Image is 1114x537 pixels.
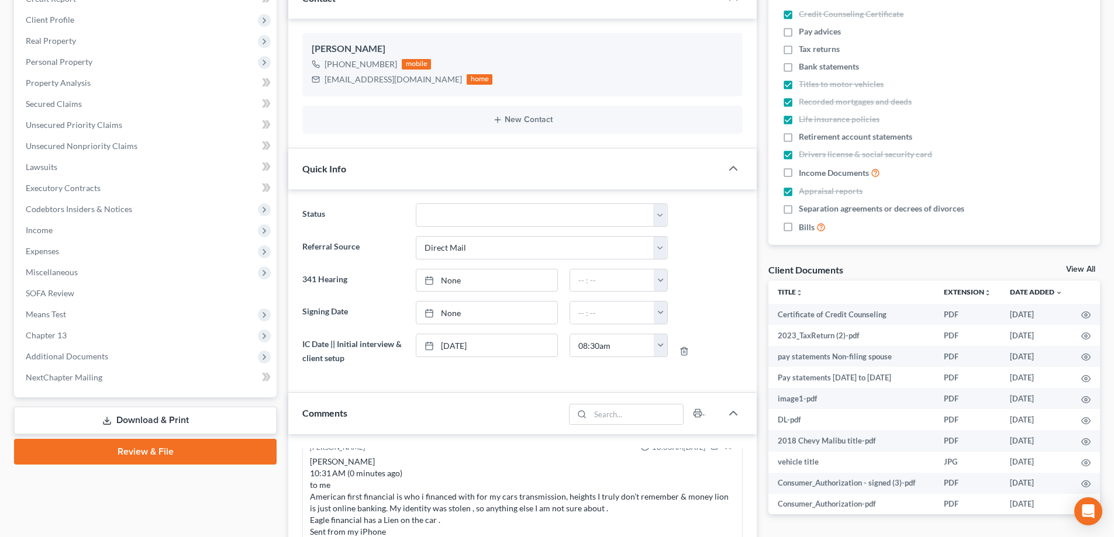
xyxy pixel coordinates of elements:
[26,288,74,298] span: SOFA Review
[302,163,346,174] span: Quick Info
[1001,304,1072,325] td: [DATE]
[26,372,102,382] span: NextChapter Mailing
[768,264,843,276] div: Client Documents
[799,167,869,179] span: Income Documents
[416,334,557,356] a: [DATE]
[14,407,277,434] a: Download & Print
[296,334,409,369] label: IC Date || Initial interview & client setup
[402,59,431,70] div: mobile
[1001,494,1072,515] td: [DATE]
[934,409,1001,430] td: PDF
[416,302,557,324] a: None
[16,283,277,304] a: SOFA Review
[467,74,492,85] div: home
[796,289,803,296] i: unfold_more
[26,183,101,193] span: Executory Contracts
[768,452,934,473] td: vehicle title
[570,269,654,292] input: -- : --
[934,346,1001,367] td: PDF
[934,388,1001,409] td: PDF
[944,287,991,296] a: Extensionunfold_more
[799,203,964,214] span: Separation agreements or decrees of divorces
[799,113,880,125] span: Life insurance policies
[1010,287,1063,296] a: Date Added expand_more
[799,221,815,233] span: Bills
[26,141,137,151] span: Unsecured Nonpriority Claims
[799,131,912,143] span: Retirement account statements
[1001,409,1072,430] td: [DATE]
[768,346,934,367] td: pay statements Non-filing spouse
[570,334,654,356] input: -- : --
[1001,388,1072,409] td: [DATE]
[1066,265,1095,273] a: View All
[768,494,934,515] td: Consumer_Authorization-pdf
[1001,325,1072,346] td: [DATE]
[26,162,57,172] span: Lawsuits
[768,388,934,409] td: image1-pdf
[16,93,277,115] a: Secured Claims
[26,78,91,88] span: Property Analysis
[1001,367,1072,388] td: [DATE]
[934,473,1001,494] td: PDF
[570,302,654,324] input: -- : --
[26,246,59,256] span: Expenses
[934,304,1001,325] td: PDF
[16,72,277,93] a: Property Analysis
[296,236,409,259] label: Referral Source
[768,430,934,451] td: 2018 Chevy Malibu title-pdf
[799,148,932,160] span: Drivers license & social security card
[26,351,108,361] span: Additional Documents
[768,304,934,325] td: Certificate of Credit Counseling
[591,404,684,424] input: Search...
[325,74,462,85] div: [EMAIL_ADDRESS][DOMAIN_NAME]
[312,115,733,124] button: New Contact
[984,289,991,296] i: unfold_more
[416,269,557,292] a: None
[799,26,841,37] span: Pay advices
[1001,452,1072,473] td: [DATE]
[934,494,1001,515] td: PDF
[768,325,934,346] td: 2023_TaxReturn (2)-pdf
[312,42,733,56] div: [PERSON_NAME]
[934,325,1001,346] td: PDF
[26,330,67,340] span: Chapter 13
[799,61,859,72] span: Bank statements
[1001,473,1072,494] td: [DATE]
[26,225,53,235] span: Income
[799,96,912,108] span: Recorded mortgages and deeds
[16,367,277,388] a: NextChapter Mailing
[1056,289,1063,296] i: expand_more
[799,185,863,197] span: Appraisal reports
[768,367,934,388] td: Pay statements [DATE] to [DATE]
[1074,497,1102,525] div: Open Intercom Messenger
[799,78,884,90] span: Titles to motor vehicles
[325,58,397,70] div: [PHONE_NUMBER]
[26,309,66,319] span: Means Test
[799,8,903,20] span: Credit Counseling Certificate
[26,57,92,67] span: Personal Property
[934,430,1001,451] td: PDF
[302,407,347,418] span: Comments
[14,439,277,465] a: Review & File
[934,367,1001,388] td: PDF
[799,43,840,55] span: Tax returns
[1001,430,1072,451] td: [DATE]
[16,178,277,199] a: Executory Contracts
[16,157,277,178] a: Lawsuits
[296,269,409,292] label: 341 Hearing
[296,203,409,227] label: Status
[778,287,803,296] a: Titleunfold_more
[768,409,934,430] td: DL-pdf
[26,120,122,130] span: Unsecured Priority Claims
[26,267,78,277] span: Miscellaneous
[26,204,132,214] span: Codebtors Insiders & Notices
[16,115,277,136] a: Unsecured Priority Claims
[26,15,74,25] span: Client Profile
[16,136,277,157] a: Unsecured Nonpriority Claims
[26,99,82,109] span: Secured Claims
[934,452,1001,473] td: JPG
[768,473,934,494] td: Consumer_Authorization - signed (3)-pdf
[26,36,76,46] span: Real Property
[296,301,409,324] label: Signing Date
[1001,346,1072,367] td: [DATE]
